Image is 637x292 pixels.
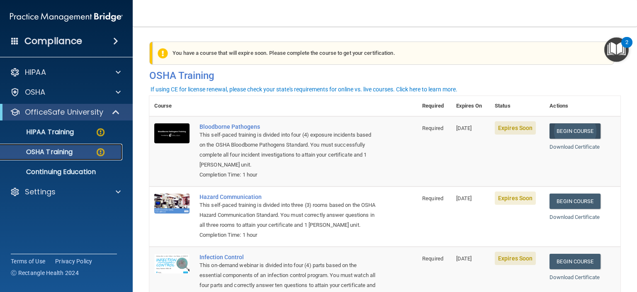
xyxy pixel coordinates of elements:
[422,195,443,201] span: Required
[11,269,79,277] span: Ⓒ Rectangle Health 2024
[549,214,600,220] a: Download Certificate
[490,96,545,116] th: Status
[545,96,620,116] th: Actions
[149,70,620,81] h4: OSHA Training
[456,125,472,131] span: [DATE]
[10,87,121,97] a: OSHA
[549,144,600,150] a: Download Certificate
[158,48,168,59] img: exclamation-circle-solid-warning.7ed2984d.png
[495,121,536,135] span: Expires Soon
[451,96,490,116] th: Expires On
[5,168,119,176] p: Continuing Education
[24,35,82,47] h4: Compliance
[199,230,376,240] div: Completion Time: 1 hour
[95,147,106,157] img: warning-circle.0cc9ac19.png
[422,255,443,262] span: Required
[199,194,376,200] a: Hazard Communication
[25,107,103,117] p: OfficeSafe University
[5,128,74,136] p: HIPAA Training
[495,191,536,205] span: Expires Soon
[10,67,121,77] a: HIPAA
[549,254,600,269] a: Begin Course
[149,96,195,116] th: Course
[151,86,457,92] div: If using CE for license renewal, please check your state's requirements for online vs. live cours...
[456,255,472,262] span: [DATE]
[549,194,600,209] a: Begin Course
[10,9,123,25] img: PMB logo
[199,130,376,170] div: This self-paced training is divided into four (4) exposure incidents based on the OSHA Bloodborne...
[153,42,614,65] div: You have a course that will expire soon. Please complete the course to get your certification.
[55,257,92,265] a: Privacy Policy
[25,187,56,197] p: Settings
[417,96,451,116] th: Required
[549,274,600,280] a: Download Certificate
[11,257,45,265] a: Terms of Use
[199,254,376,260] a: Infection Control
[456,195,472,201] span: [DATE]
[5,148,73,156] p: OSHA Training
[422,125,443,131] span: Required
[25,87,46,97] p: OSHA
[25,67,46,77] p: HIPAA
[625,42,628,53] div: 2
[10,187,121,197] a: Settings
[199,123,376,130] a: Bloodborne Pathogens
[199,200,376,230] div: This self-paced training is divided into three (3) rooms based on the OSHA Hazard Communication S...
[604,37,629,62] button: Open Resource Center, 2 new notifications
[95,127,106,137] img: warning-circle.0cc9ac19.png
[495,252,536,265] span: Expires Soon
[199,170,376,180] div: Completion Time: 1 hour
[10,107,120,117] a: OfficeSafe University
[149,85,459,93] button: If using CE for license renewal, please check your state's requirements for online vs. live cours...
[549,123,600,139] a: Begin Course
